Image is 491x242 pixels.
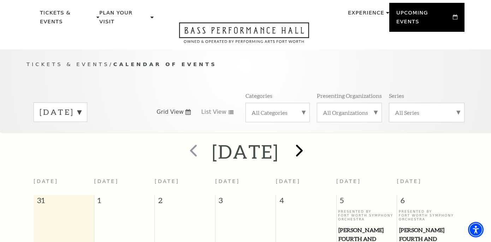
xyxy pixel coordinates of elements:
span: List View [201,108,226,116]
span: [DATE] [336,178,361,184]
p: Plan Your Visit [99,8,149,30]
h2: [DATE] [212,140,279,163]
span: Tickets & Events [26,61,110,67]
label: [DATE] [40,107,81,118]
p: Presented By Fort Worth Symphony Orchestra [338,209,395,222]
p: Presenting Organizations [317,92,382,99]
span: [DATE] [155,178,179,184]
span: [DATE] [34,178,58,184]
span: 2 [155,195,215,209]
label: All Organizations [323,109,376,116]
label: All Series [395,109,459,116]
p: Categories [245,92,272,99]
span: Grid View [156,108,184,116]
span: [DATE] [215,178,240,184]
label: All Categories [252,109,304,116]
button: next [286,139,312,164]
p: Experience [348,8,384,21]
span: 6 [397,195,457,209]
p: Presented By Fort Worth Symphony Orchestra [399,209,456,222]
button: prev [179,139,205,164]
span: [DATE] [397,178,422,184]
p: Upcoming Events [396,8,451,30]
span: [DATE] [94,178,119,184]
span: 4 [276,195,336,209]
span: Calendar of Events [113,61,217,67]
p: / [26,60,465,69]
span: 31 [34,195,94,209]
p: Tickets & Events [40,8,95,30]
span: 3 [215,195,276,209]
p: Series [389,92,404,99]
a: Open this option [154,22,335,49]
span: [DATE] [276,178,301,184]
span: 1 [94,195,154,209]
span: 5 [337,195,397,209]
div: Accessibility Menu [468,222,484,237]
